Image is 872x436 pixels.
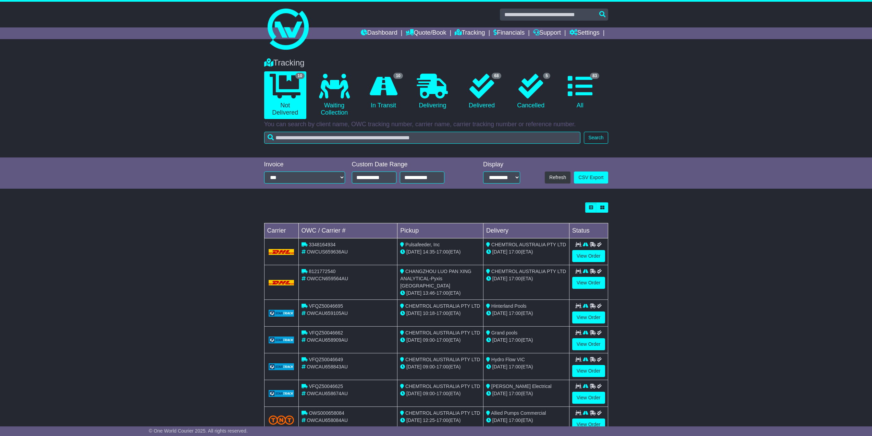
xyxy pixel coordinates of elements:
[509,310,521,316] span: 17:00
[584,132,608,144] button: Search
[509,337,521,343] span: 17:00
[572,392,605,404] a: View Order
[486,275,566,282] div: (ETA)
[309,330,343,335] span: VFQZ50046662
[492,364,507,369] span: [DATE]
[509,276,521,281] span: 17:00
[406,337,421,343] span: [DATE]
[405,357,480,362] span: CHEMTROL AUSTRALIA PTY LTD
[352,161,462,168] div: Custom Date Range
[492,249,507,255] span: [DATE]
[572,338,605,350] a: View Order
[460,71,503,112] a: 68 Delivered
[261,58,612,68] div: Tracking
[486,417,566,424] div: (ETA)
[437,290,449,296] span: 17:00
[307,417,348,423] span: OWCAU658084AU
[400,363,480,370] div: - (ETA)
[307,364,348,369] span: OWCAU658843AU
[269,337,294,343] img: GetCarrierServiceLogo
[405,242,440,247] span: Pulsafeeder, Inc
[400,290,480,297] div: - (ETA)
[572,250,605,262] a: View Order
[491,330,517,335] span: Grand pools
[400,417,480,424] div: - (ETA)
[491,269,566,274] span: CHEMTROL AUSTRALIA PTY LTD
[437,249,449,255] span: 17:00
[486,310,566,317] div: (ETA)
[400,390,480,397] div: - (ETA)
[309,357,343,362] span: VFQZ50046649
[491,410,546,416] span: Allied Pumps Commercial
[491,303,527,309] span: Hinterland Pools
[437,364,449,369] span: 17:00
[423,310,435,316] span: 10:18
[269,310,294,317] img: GetCarrierServiceLogo
[298,223,397,238] td: OWC / Carrier #
[437,310,449,316] span: 17:00
[307,276,348,281] span: OWCCN659564AU
[509,364,521,369] span: 17:00
[269,390,294,397] img: GetCarrierServiceLogo
[412,71,454,112] a: Delivering
[492,337,507,343] span: [DATE]
[393,73,403,79] span: 10
[590,73,599,79] span: 83
[545,172,570,184] button: Refresh
[362,71,404,112] a: 10 In Transit
[307,391,348,396] span: OWCAU658674AU
[405,330,480,335] span: CHEMTROL AUSTRALIA PTY LTD
[572,277,605,289] a: View Order
[423,391,435,396] span: 09:00
[309,410,344,416] span: OWS000658084
[405,384,480,389] span: CHEMTROL AUSTRALIA PTY LTD
[149,428,248,434] span: © One World Courier 2025. All rights reserved.
[295,73,305,79] span: 10
[406,417,421,423] span: [DATE]
[437,337,449,343] span: 17:00
[269,249,294,255] img: DHL.png
[361,27,397,39] a: Dashboard
[455,27,485,39] a: Tracking
[572,365,605,377] a: View Order
[269,280,294,285] img: DHL.png
[406,27,446,39] a: Quote/Book
[492,310,507,316] span: [DATE]
[559,71,601,112] a: 83 All
[423,417,435,423] span: 12:25
[307,249,348,255] span: OWCUS659636AU
[509,249,521,255] span: 17:00
[509,391,521,396] span: 17:00
[264,121,608,128] p: You can search by client name, OWC tracking number, carrier name, carrier tracking number or refe...
[264,161,345,168] div: Invoice
[309,269,335,274] span: 8121772540
[307,337,348,343] span: OWCAU658909AU
[493,27,525,39] a: Financials
[483,223,569,238] td: Delivery
[574,172,608,184] a: CSV Export
[486,248,566,256] div: (ETA)
[269,363,294,370] img: GetCarrierServiceLogo
[400,269,471,288] span: CHANGZHOU LUO PAN XING ANALYTICAL-Pyxis [GEOGRAPHIC_DATA]
[309,303,343,309] span: VFQZ50046695
[491,357,525,362] span: Hydro Flow VIC
[405,410,480,416] span: CHEMTROL AUSTRALIA PTY LTD
[486,337,566,344] div: (ETA)
[437,417,449,423] span: 17:00
[491,242,566,247] span: CHEMTROL AUSTRALIA PTY LTD
[510,71,552,112] a: 5 Cancelled
[423,337,435,343] span: 09:00
[437,391,449,396] span: 17:00
[486,363,566,370] div: (ETA)
[492,417,507,423] span: [DATE]
[400,248,480,256] div: - (ETA)
[572,311,605,323] a: View Order
[264,71,306,119] a: 10 Not Delivered
[313,71,355,119] a: Waiting Collection
[492,391,507,396] span: [DATE]
[400,337,480,344] div: - (ETA)
[397,223,483,238] td: Pickup
[572,419,605,431] a: View Order
[543,73,550,79] span: 5
[423,249,435,255] span: 14:35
